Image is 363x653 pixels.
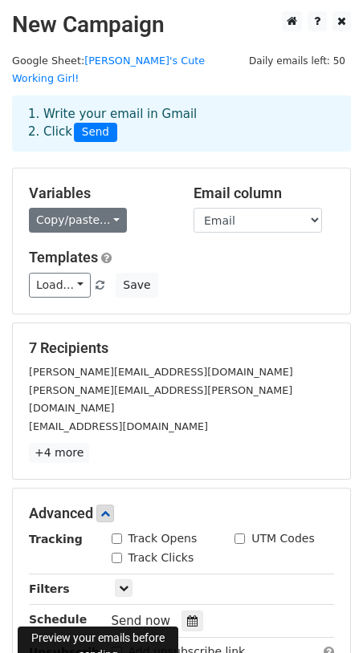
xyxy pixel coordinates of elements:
[251,530,314,547] label: UTM Codes
[29,366,293,378] small: [PERSON_NAME][EMAIL_ADDRESS][DOMAIN_NAME]
[116,273,157,298] button: Save
[74,123,117,142] span: Send
[29,249,98,266] a: Templates
[29,443,89,463] a: +4 more
[283,576,363,653] iframe: Chat Widget
[29,505,334,522] h5: Advanced
[12,55,205,85] a: [PERSON_NAME]'s Cute Working Girl!
[243,52,351,70] span: Daily emails left: 50
[12,55,205,85] small: Google Sheet:
[29,533,83,546] strong: Tracking
[29,273,91,298] a: Load...
[29,613,87,626] strong: Schedule
[112,614,171,628] span: Send now
[29,582,70,595] strong: Filters
[128,550,194,566] label: Track Clicks
[16,105,347,142] div: 1. Write your email in Gmail 2. Click
[29,339,334,357] h5: 7 Recipients
[12,11,351,39] h2: New Campaign
[29,208,127,233] a: Copy/paste...
[194,185,334,202] h5: Email column
[243,55,351,67] a: Daily emails left: 50
[29,185,169,202] h5: Variables
[29,420,208,432] small: [EMAIL_ADDRESS][DOMAIN_NAME]
[29,384,292,415] small: [PERSON_NAME][EMAIL_ADDRESS][PERSON_NAME][DOMAIN_NAME]
[128,530,198,547] label: Track Opens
